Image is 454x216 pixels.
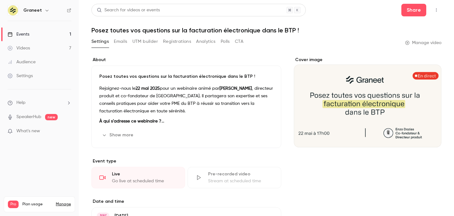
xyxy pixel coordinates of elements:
[112,178,177,184] div: Go live at scheduled time
[99,119,164,123] strong: À qui s’adresse ce webinaire ?
[208,178,273,184] div: Stream at scheduled time
[97,7,160,14] div: Search for videos or events
[188,167,281,188] div: Pre-recorded videoStream at scheduled time
[64,128,71,134] iframe: Noticeable Trigger
[208,171,273,177] div: Pre-recorded video
[91,57,281,63] label: About
[8,73,33,79] div: Settings
[401,4,426,16] button: Share
[8,59,36,65] div: Audience
[99,85,273,115] p: Rejoignez-nous le pour un webinaire animé par , directeur produit et co-fondateur de [GEOGRAPHIC_...
[22,202,52,207] span: Plan usage
[8,5,18,15] img: Graneet
[91,26,441,34] h1: Posez toutes vos questions sur la facturation électronique dans le BTP !
[294,57,441,147] section: Cover image
[136,86,160,91] strong: 22 mai 2025
[91,167,185,188] div: LiveGo live at scheduled time
[235,37,243,47] button: CTA
[294,57,441,63] label: Cover image
[91,198,281,205] label: Date and time
[163,37,191,47] button: Registrations
[132,37,158,47] button: UTM builder
[8,31,29,37] div: Events
[91,158,281,164] p: Event type
[99,73,273,80] p: Posez toutes vos questions sur la facturation électronique dans le BTP !
[23,7,42,14] h6: Graneet
[221,37,230,47] button: Polls
[112,171,177,177] div: Live
[8,45,30,51] div: Videos
[91,37,109,47] button: Settings
[16,99,26,106] span: Help
[99,130,137,140] button: Show more
[45,114,58,120] span: new
[219,86,252,91] strong: [PERSON_NAME]
[8,201,19,208] span: Pro
[8,99,71,106] li: help-dropdown-opener
[56,202,71,207] a: Manage
[405,40,441,46] a: Manage video
[114,37,127,47] button: Emails
[196,37,216,47] button: Analytics
[16,114,41,120] a: SpeakerHub
[16,128,40,134] span: What's new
